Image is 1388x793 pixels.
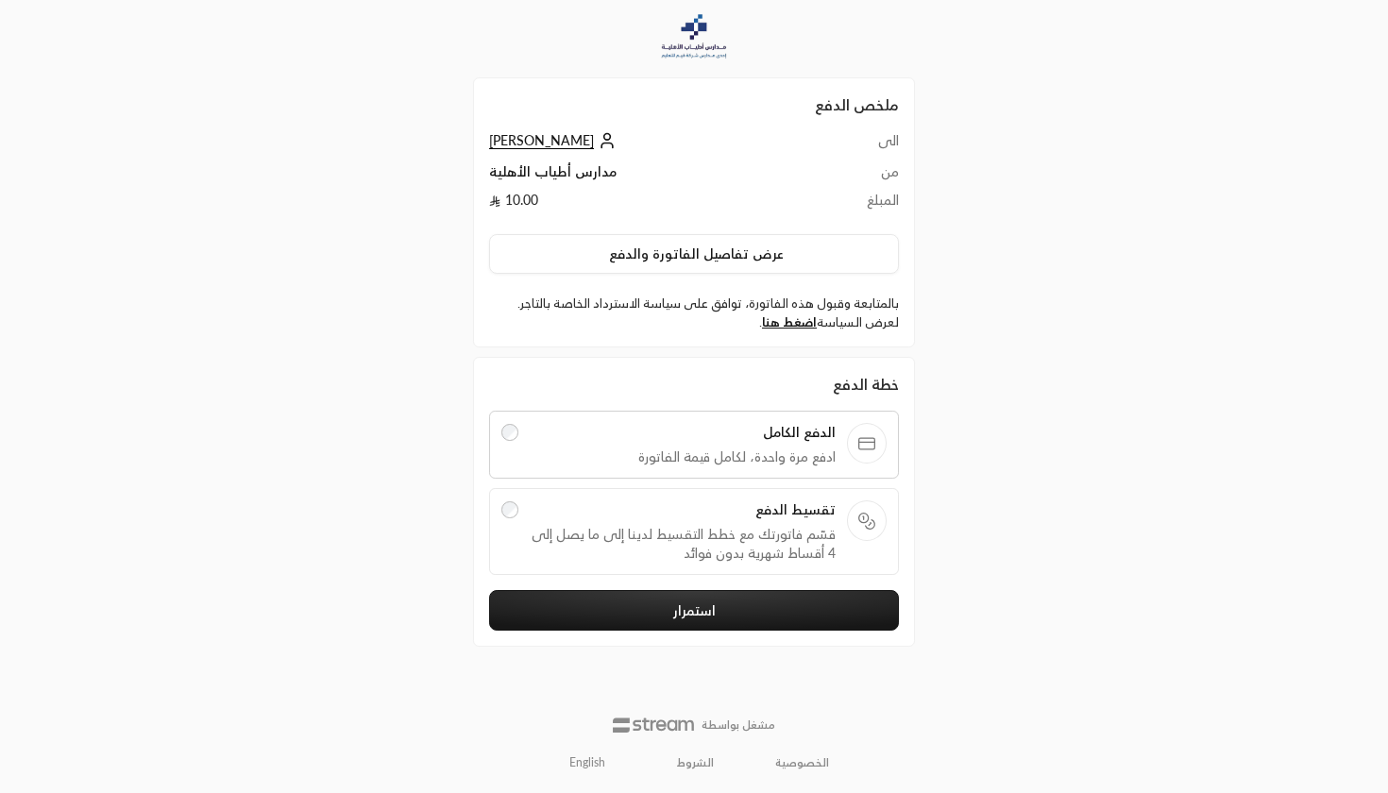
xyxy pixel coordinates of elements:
input: الدفع الكاملادفع مرة واحدة، لكامل قيمة الفاتورة [501,424,518,441]
label: بالمتابعة وقبول هذه الفاتورة، توافق على سياسة الاسترداد الخاصة بالتاجر. لعرض السياسة . [489,295,899,331]
span: قسّم فاتورتك مع خطط التقسيط لدينا إلى ما يصل إلى 4 أقساط شهرية بدون فوائد [530,525,836,563]
span: الدفع الكامل [530,423,836,442]
p: مشغل بواسطة [702,717,775,733]
a: الشروط [677,755,714,770]
a: اضغط هنا [762,314,817,329]
td: مدارس أطياب الأهلية [489,162,819,191]
div: خطة الدفع [489,373,899,396]
span: ادفع مرة واحدة، لكامل قيمة الفاتورة [530,447,836,466]
button: استمرار [489,590,899,631]
td: الى [819,131,899,162]
img: Company Logo [653,11,735,62]
a: [PERSON_NAME] [489,132,620,148]
td: من [819,162,899,191]
span: [PERSON_NAME] [489,132,594,149]
span: تقسيط الدفع [530,500,836,519]
td: 10.00 [489,191,819,219]
button: عرض تفاصيل الفاتورة والدفع [489,234,899,274]
input: تقسيط الدفعقسّم فاتورتك مع خطط التقسيط لدينا إلى ما يصل إلى 4 أقساط شهرية بدون فوائد [501,501,518,518]
a: English [559,748,616,778]
td: المبلغ [819,191,899,219]
a: الخصوصية [775,755,829,770]
h2: ملخص الدفع [489,93,899,116]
